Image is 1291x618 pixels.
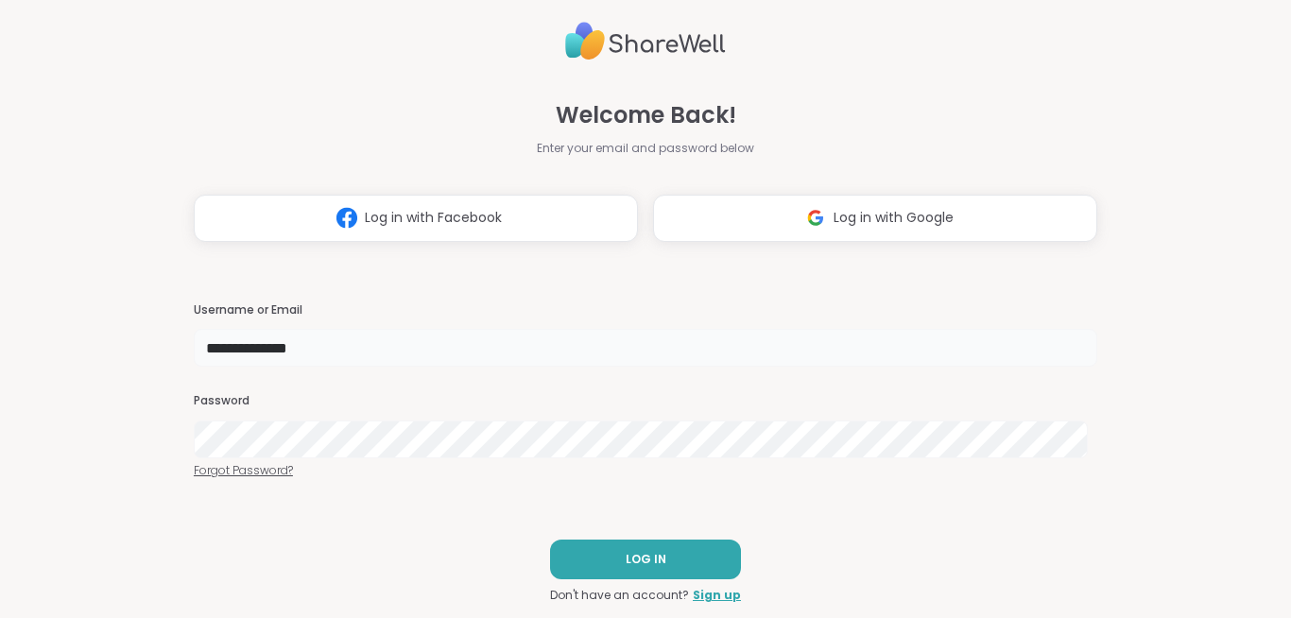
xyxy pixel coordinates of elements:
span: Log in with Google [834,208,954,228]
a: Forgot Password? [194,462,1097,479]
span: Welcome Back! [556,98,736,132]
a: Sign up [693,587,741,604]
img: ShareWell Logomark [329,200,365,235]
span: LOG IN [626,551,666,568]
span: Log in with Facebook [365,208,502,228]
h3: Password [194,393,1097,409]
img: ShareWell Logo [565,14,726,68]
button: Log in with Google [653,195,1097,242]
h3: Username or Email [194,302,1097,318]
button: Log in with Facebook [194,195,638,242]
img: ShareWell Logomark [798,200,834,235]
span: Don't have an account? [550,587,689,604]
span: Enter your email and password below [537,140,754,157]
button: LOG IN [550,540,741,579]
